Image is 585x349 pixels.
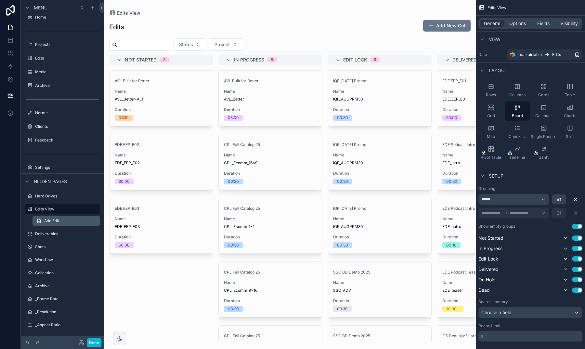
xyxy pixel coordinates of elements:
span: Single Record [531,134,556,139]
a: Collection [25,268,100,278]
span: Delivered [478,266,499,273]
button: Calendar [531,101,556,121]
label: Clients [35,124,99,129]
label: _Aspect Ratio [35,322,99,328]
button: Columns [505,81,530,100]
button: Table [557,81,582,100]
img: Airtable Logo [510,52,515,57]
div: scrollable content [478,331,582,342]
a: Archive [25,281,100,291]
a: Feedback [25,135,100,145]
button: Done [87,338,101,347]
label: Edits [35,56,99,61]
span: Dead [478,287,490,293]
label: Archive [35,83,99,88]
button: Cards [531,81,556,100]
a: Add Edit [32,216,100,226]
a: Edits View [25,204,100,214]
button: Map [478,122,503,142]
a: Home [25,12,100,22]
label: Media [35,69,99,74]
span: Gantt [539,155,549,160]
span: Rows [486,92,496,98]
label: Settings [35,165,99,170]
span: Fields [537,20,550,27]
span: Cards [538,92,549,98]
a: Projects [25,39,100,50]
a: _Frame Rate [25,294,100,304]
label: Home [35,15,99,20]
label: Workflow [35,257,99,262]
span: View [489,36,500,43]
span: mat-airtable [519,52,542,57]
label: Data [478,52,504,57]
div: Choose a field [479,307,582,318]
a: Workflow [25,255,100,265]
a: Hard Drives [25,191,100,201]
label: Board summary [478,299,508,304]
a: _Aspect Ratio [25,320,100,330]
button: Board [505,101,530,121]
span: Hidden pages [34,178,67,185]
button: Split [557,122,582,142]
span: Checklist [509,134,526,139]
label: Shots [35,244,99,249]
span: Pivot Table [481,155,501,160]
span: Edits [552,52,561,57]
span: Edit Lock [478,256,498,262]
span: Map [487,134,495,139]
label: Projects [35,42,99,47]
button: Pivot Table [478,143,503,163]
a: Settings [25,162,100,173]
span: Board [512,113,523,118]
label: Feedback [35,138,99,143]
button: Rows [478,81,503,100]
label: Deliverables [35,231,99,236]
label: Hermit [35,110,99,115]
span: In Progress [478,245,502,252]
button: Timeline [505,143,530,163]
button: Charts [557,101,582,121]
span: Timeline [509,155,525,160]
button: Single Record [531,122,556,142]
span: Table [565,92,575,98]
span: On Hold [478,276,496,283]
span: Edits View [487,5,506,10]
label: Collection [35,270,99,275]
a: Edits [25,53,100,63]
span: Setup [489,173,503,179]
span: Not Started [478,235,503,241]
span: Layout [489,67,507,74]
span: Split [566,134,574,139]
label: Hard Drives [35,194,99,199]
span: Options [509,20,526,27]
button: Gantt [531,143,556,163]
button: Checklist [505,122,530,142]
label: Archive [35,283,99,289]
a: Media [25,67,100,77]
button: Choose a field [478,307,582,318]
span: Menu [34,5,47,11]
label: Edits View [35,207,96,212]
span: Columns [509,92,526,98]
a: Clients [25,121,100,132]
a: Hermit [25,108,100,118]
label: Grouping [478,186,495,191]
a: mat-airtableEdits [507,49,582,60]
a: Archive [25,80,100,91]
a: _Resolution [25,307,100,317]
label: Show empty groups [478,224,515,229]
label: _Resolution [35,309,99,315]
span: General [484,20,500,27]
a: Deliverables [25,229,100,239]
label: Record limit [478,323,500,329]
button: Grid [478,101,503,121]
label: _Frame Rate [35,296,99,302]
span: Visibility [560,20,578,27]
span: Charts [564,113,576,118]
span: Add Edit [44,218,59,223]
span: Calendar [535,113,552,118]
span: Grid [487,113,495,118]
a: Shots [25,242,100,252]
